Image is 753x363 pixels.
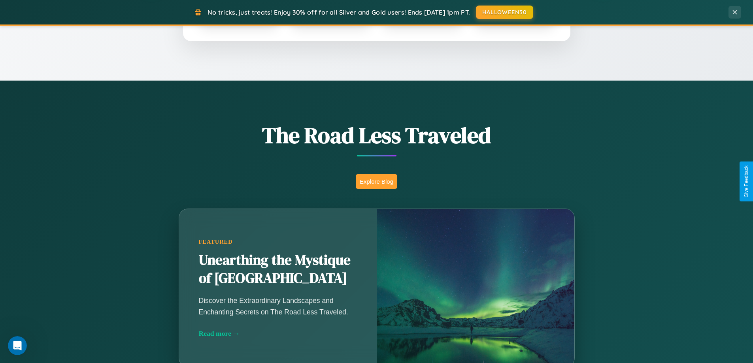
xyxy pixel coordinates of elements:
h1: The Road Less Traveled [140,120,614,150]
div: Give Feedback [744,166,749,197]
p: Discover the Extraordinary Landscapes and Enchanting Secrets on The Road Less Traveled. [199,295,357,317]
button: Explore Blog [356,174,397,189]
div: Read more → [199,329,357,338]
h2: Unearthing the Mystique of [GEOGRAPHIC_DATA] [199,251,357,288]
span: No tricks, just treats! Enjoy 30% off for all Silver and Gold users! Ends [DATE] 1pm PT. [208,8,470,16]
div: Featured [199,239,357,245]
button: HALLOWEEN30 [476,6,533,19]
iframe: Intercom live chat [8,336,27,355]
